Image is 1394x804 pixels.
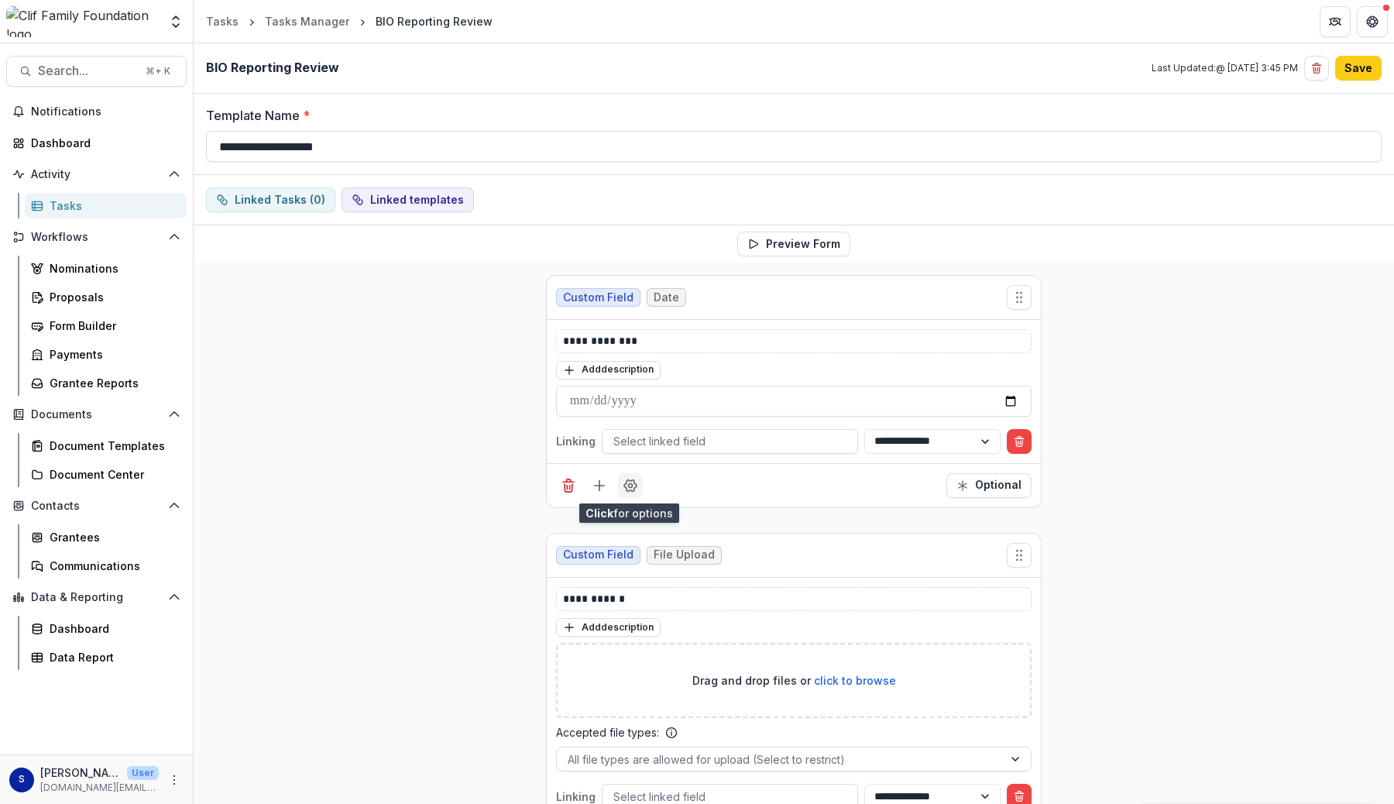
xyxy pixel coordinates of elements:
[6,99,187,124] button: Notifications
[50,649,174,665] div: Data Report
[200,10,245,33] a: Tasks
[563,291,633,304] span: Custom Field
[165,6,187,37] button: Open entity switcher
[6,162,187,187] button: Open Activity
[25,256,187,281] a: Nominations
[50,289,174,305] div: Proposals
[6,493,187,518] button: Open Contacts
[50,260,174,277] div: Nominations
[25,193,187,218] a: Tasks
[50,620,174,637] div: Dashboard
[31,135,174,151] div: Dashboard
[556,433,596,449] p: Linking
[25,313,187,338] a: Form Builder
[25,284,187,310] a: Proposals
[556,618,661,637] button: Adddescription
[206,187,335,212] button: dependent-tasks
[1304,56,1329,81] button: Delete template
[6,225,187,249] button: Open Workflows
[6,6,159,37] img: Clif Family Foundation logo
[31,591,162,604] span: Data & Reporting
[1335,56,1382,81] button: Save
[200,10,499,33] nav: breadcrumb
[265,13,349,29] div: Tasks Manager
[946,473,1032,498] button: Required
[556,361,661,380] button: Adddescription
[50,466,174,483] div: Document Center
[563,548,633,562] span: Custom Field
[25,644,187,670] a: Data Report
[342,187,474,212] button: linking-template
[654,548,715,562] span: File Upload
[6,402,187,427] button: Open Documents
[165,771,184,789] button: More
[19,775,25,785] div: Simran
[50,438,174,454] div: Document Templates
[587,473,612,498] button: Add field
[25,370,187,396] a: Grantee Reports
[376,13,493,29] div: BIO Reporting Review
[1152,61,1298,75] p: Last Updated: @ [DATE] 3:45 PM
[31,105,180,119] span: Notifications
[654,291,679,304] span: Date
[206,13,239,29] div: Tasks
[25,553,187,579] a: Communications
[1007,285,1032,310] button: Move field
[6,56,187,87] button: Search...
[737,232,850,256] button: Preview Form
[31,408,162,421] span: Documents
[38,64,136,78] span: Search...
[618,473,643,498] button: Field Settings
[31,168,162,181] span: Activity
[40,764,121,781] p: [PERSON_NAME]
[50,198,174,214] div: Tasks
[127,766,159,780] p: User
[1357,6,1388,37] button: Get Help
[259,10,355,33] a: Tasks Manager
[1007,543,1032,568] button: Move field
[206,60,339,75] h2: BIO Reporting Review
[31,500,162,513] span: Contacts
[31,231,162,244] span: Workflows
[206,106,1372,125] label: Template Name
[50,318,174,334] div: Form Builder
[25,433,187,459] a: Document Templates
[50,375,174,391] div: Grantee Reports
[556,473,581,498] button: Delete field
[6,585,187,610] button: Open Data & Reporting
[556,724,659,740] p: Accepted file types:
[25,342,187,367] a: Payments
[25,524,187,550] a: Grantees
[40,781,159,795] p: [DOMAIN_NAME][EMAIL_ADDRESS][DOMAIN_NAME]
[25,616,187,641] a: Dashboard
[50,346,174,362] div: Payments
[6,130,187,156] a: Dashboard
[1320,6,1351,37] button: Partners
[50,558,174,574] div: Communications
[1007,429,1032,454] button: Delete condition
[142,63,173,80] div: ⌘ + K
[25,462,187,487] a: Document Center
[50,529,174,545] div: Grantees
